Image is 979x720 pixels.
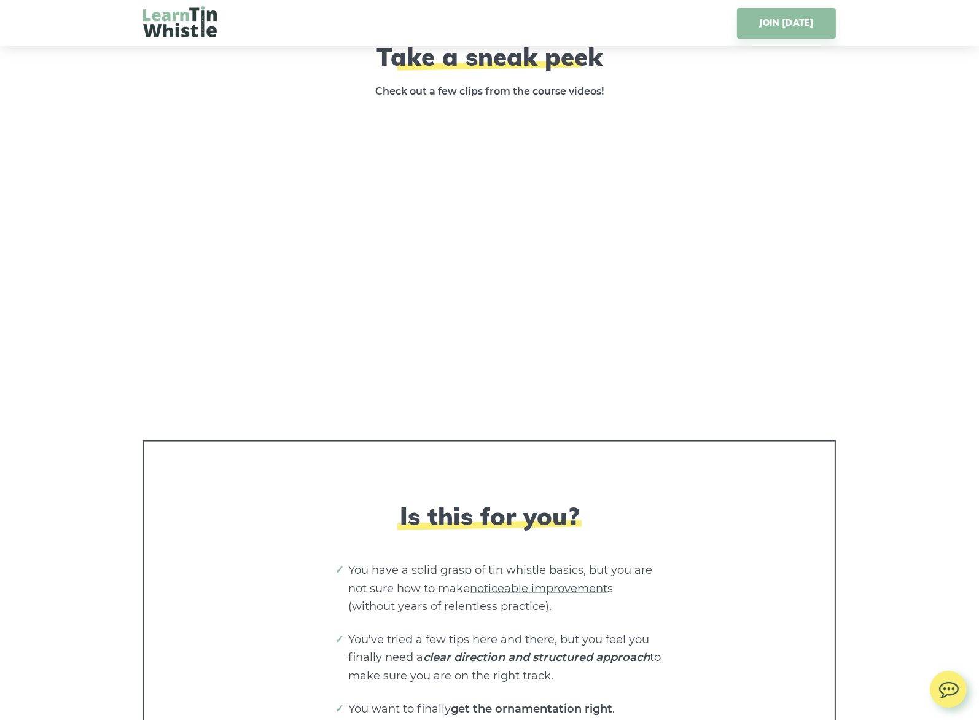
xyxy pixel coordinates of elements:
[737,8,836,39] a: JOIN [DATE]
[265,501,714,531] h2: Is this for you?
[268,42,711,71] h2: Take a sneak peek
[930,671,967,702] img: chat.svg
[143,6,217,37] img: LearnTinWhistle.com
[375,85,604,97] strong: Check out a few clips from the course videos!
[451,702,612,716] strong: get the ornamentation right
[470,582,607,595] span: noticeable improvement
[348,562,661,616] li: You have a solid grasp of tin whistle basics, but you are not sure how to make s (without years o...
[423,651,650,664] em: clear direction and structured approach
[268,118,711,367] iframe: course-preview
[348,631,661,685] li: You’ve tried a few tips here and there, but you feel you finally need a to make sure you are on t...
